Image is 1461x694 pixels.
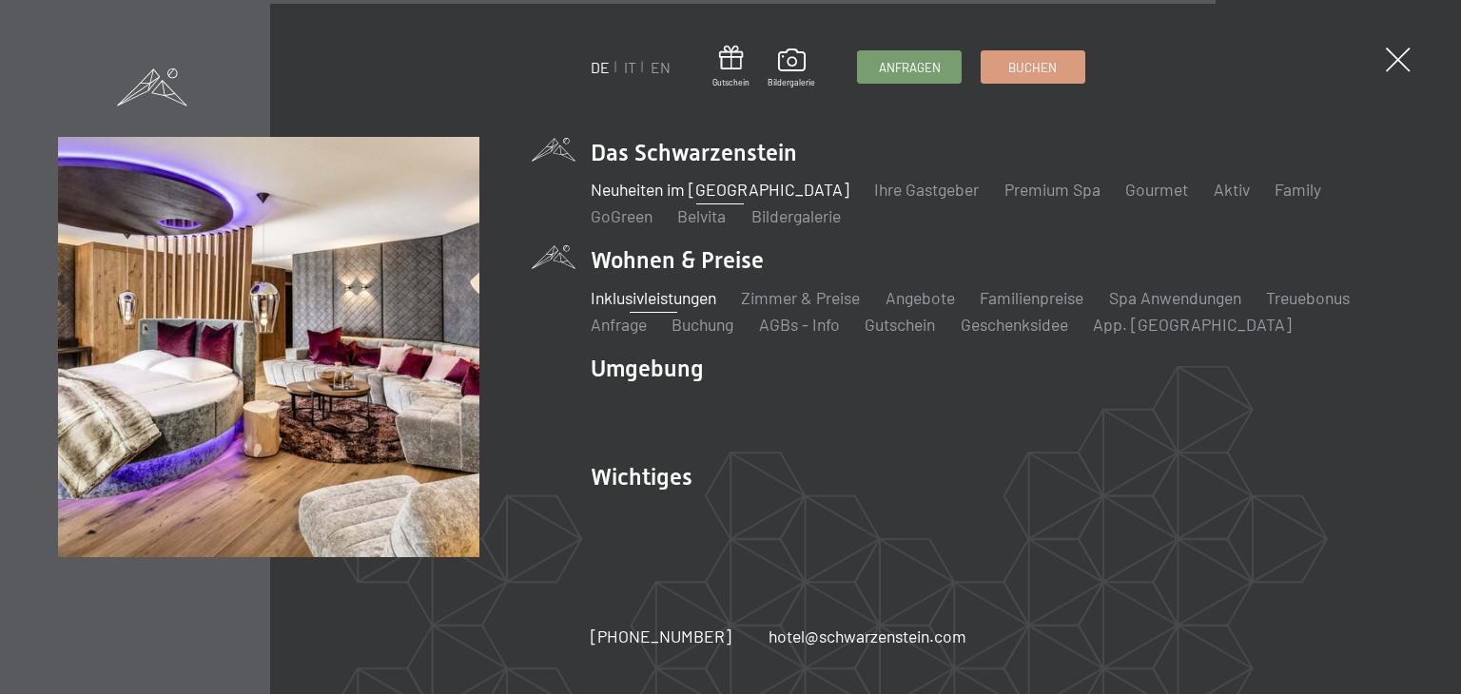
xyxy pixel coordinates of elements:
a: hotel@schwarzenstein.com [769,625,966,648]
span: [PHONE_NUMBER] [591,626,731,646]
a: Buchen [982,51,1084,83]
span: Gutschein [712,77,750,88]
a: Aktiv [1214,179,1250,200]
a: Familienpreise [980,287,1083,308]
a: IT [624,58,636,76]
a: Premium Spa [1004,179,1101,200]
a: Gourmet [1125,179,1188,200]
a: Anfragen [858,51,961,83]
span: Bildergalerie [768,77,815,88]
a: EN [651,58,671,76]
a: Spa Anwendungen [1109,287,1241,308]
a: Bildergalerie [768,48,815,88]
a: Gutschein [865,314,935,335]
a: Angebote [886,287,955,308]
a: Inklusivleistungen [591,287,716,308]
a: Neuheiten im [GEOGRAPHIC_DATA] [591,179,849,200]
a: [PHONE_NUMBER] [591,625,731,648]
a: Family [1275,179,1321,200]
a: DE [591,58,610,76]
a: Geschenksidee [961,314,1068,335]
a: GoGreen [591,205,653,226]
span: Buchen [1008,59,1057,76]
a: Belvita [677,205,726,226]
a: AGBs - Info [759,314,840,335]
a: Gutschein [712,46,750,88]
a: Anfrage [591,314,647,335]
a: Buchung [672,314,733,335]
a: Bildergalerie [751,205,841,226]
span: Anfragen [879,59,941,76]
a: Treuebonus [1266,287,1350,308]
a: Ihre Gastgeber [874,179,979,200]
a: Zimmer & Preise [741,287,860,308]
a: App. [GEOGRAPHIC_DATA] [1093,314,1292,335]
